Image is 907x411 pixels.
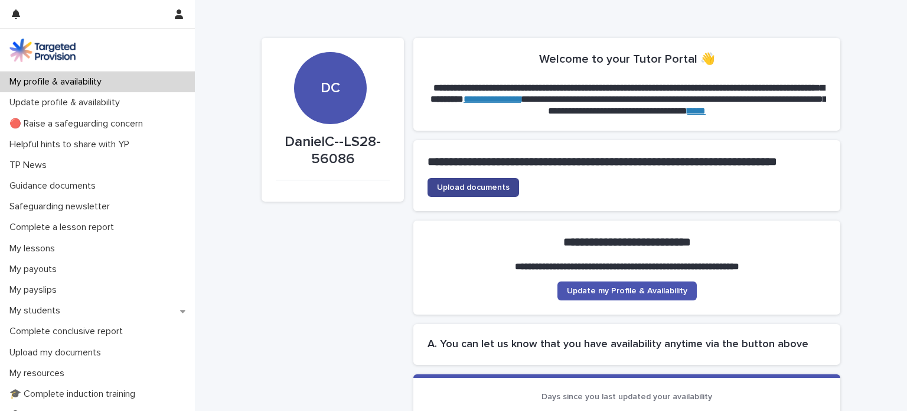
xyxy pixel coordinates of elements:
p: 🎓 Complete induction training [5,389,145,400]
a: Update my Profile & Availability [557,281,697,300]
p: DanielC--LS28-56086 [276,134,390,168]
p: My payouts [5,264,66,275]
p: Update profile & availability [5,97,129,108]
p: My lessons [5,243,64,254]
p: Complete a lesson report [5,222,123,233]
p: TP News [5,160,56,171]
p: My profile & availability [5,76,111,88]
span: Update my Profile & Availability [567,287,687,295]
p: Safeguarding newsletter [5,201,119,212]
p: My resources [5,368,74,379]
div: DC [294,8,366,97]
h2: Welcome to your Tutor Portal 👋 [539,52,715,66]
span: Days since you last updated your availability [541,393,712,401]
p: Helpful hints to share with YP [5,139,139,150]
p: Upload my documents [5,347,110,358]
span: Upload documents [437,183,510,192]
p: Complete conclusive report [5,326,132,337]
img: M5nRWzHhSzIhMunXDL62 [9,38,76,62]
a: Upload documents [428,178,519,197]
h2: A. You can let us know that you have availability anytime via the button above [428,338,826,351]
p: 🔴 Raise a safeguarding concern [5,118,152,130]
p: My payslips [5,284,66,296]
p: Guidance documents [5,180,105,192]
p: My students [5,305,70,316]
